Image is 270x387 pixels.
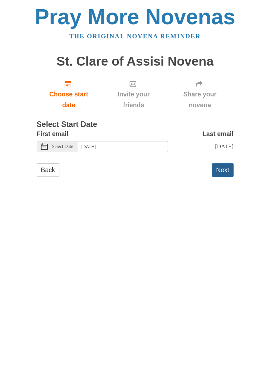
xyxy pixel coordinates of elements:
[37,163,59,177] a: Back
[43,89,94,111] span: Choose start date
[37,54,234,69] h1: St. Clare of Assisi Novena
[215,143,233,150] span: [DATE]
[69,33,201,40] a: The original novena reminder
[166,75,234,114] div: Click "Next" to confirm your start date first.
[35,5,235,29] a: Pray More Novenas
[107,89,159,111] span: Invite your friends
[77,141,168,152] input: Use the arrow keys to pick a date
[52,144,73,149] span: Select Date
[37,120,234,129] h3: Select Start Date
[101,75,166,114] div: Click "Next" to confirm your start date first.
[173,89,227,111] span: Share your novena
[202,129,234,139] label: Last email
[212,163,234,177] button: Next
[37,129,69,139] label: First email
[37,75,101,114] a: Choose start date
